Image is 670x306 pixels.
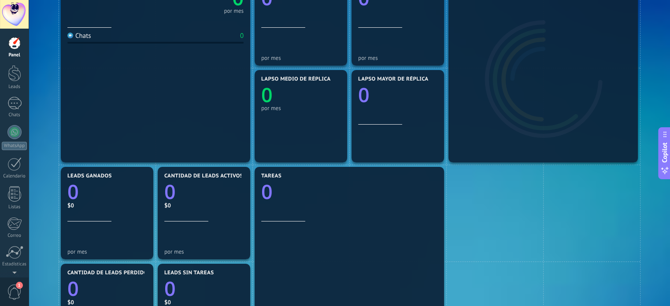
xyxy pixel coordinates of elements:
div: Panel [2,52,27,58]
span: Tareas [261,173,281,179]
text: 0 [261,178,273,205]
a: 0 [164,275,244,302]
span: Leads sin tareas [164,270,214,276]
text: 0 [164,178,176,205]
text: 0 [164,275,176,302]
div: por mes [224,9,244,13]
a: 0 [67,275,147,302]
span: Cantidad de leads perdidos [67,270,151,276]
span: Cantidad de leads activos [164,173,243,179]
div: $0 [67,299,147,306]
div: Leads [2,84,27,90]
div: Calendario [2,173,27,179]
div: $0 [164,299,244,306]
div: por mes [358,55,437,61]
div: Estadísticas [2,262,27,267]
a: 0 [164,178,244,205]
div: por mes [67,248,147,255]
img: Chats [67,33,73,38]
div: Correo [2,233,27,239]
span: Leads ganados [67,173,112,179]
div: 0 [240,32,244,40]
text: 0 [358,81,370,108]
div: $0 [164,202,244,209]
a: 0 [261,178,437,205]
span: Lapso medio de réplica [261,76,331,82]
div: por mes [261,55,341,61]
div: por mes [261,105,341,111]
text: 0 [67,275,79,302]
text: 0 [261,81,273,108]
div: Listas [2,204,27,210]
div: WhatsApp [2,142,27,150]
text: 0 [67,178,79,205]
a: 0 [67,178,147,205]
div: Chats [67,32,91,40]
div: por mes [164,248,244,255]
div: Chats [2,112,27,118]
span: Lapso mayor de réplica [358,76,428,82]
span: Copilot [660,142,669,162]
div: $0 [67,202,147,209]
span: 1 [16,282,23,289]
